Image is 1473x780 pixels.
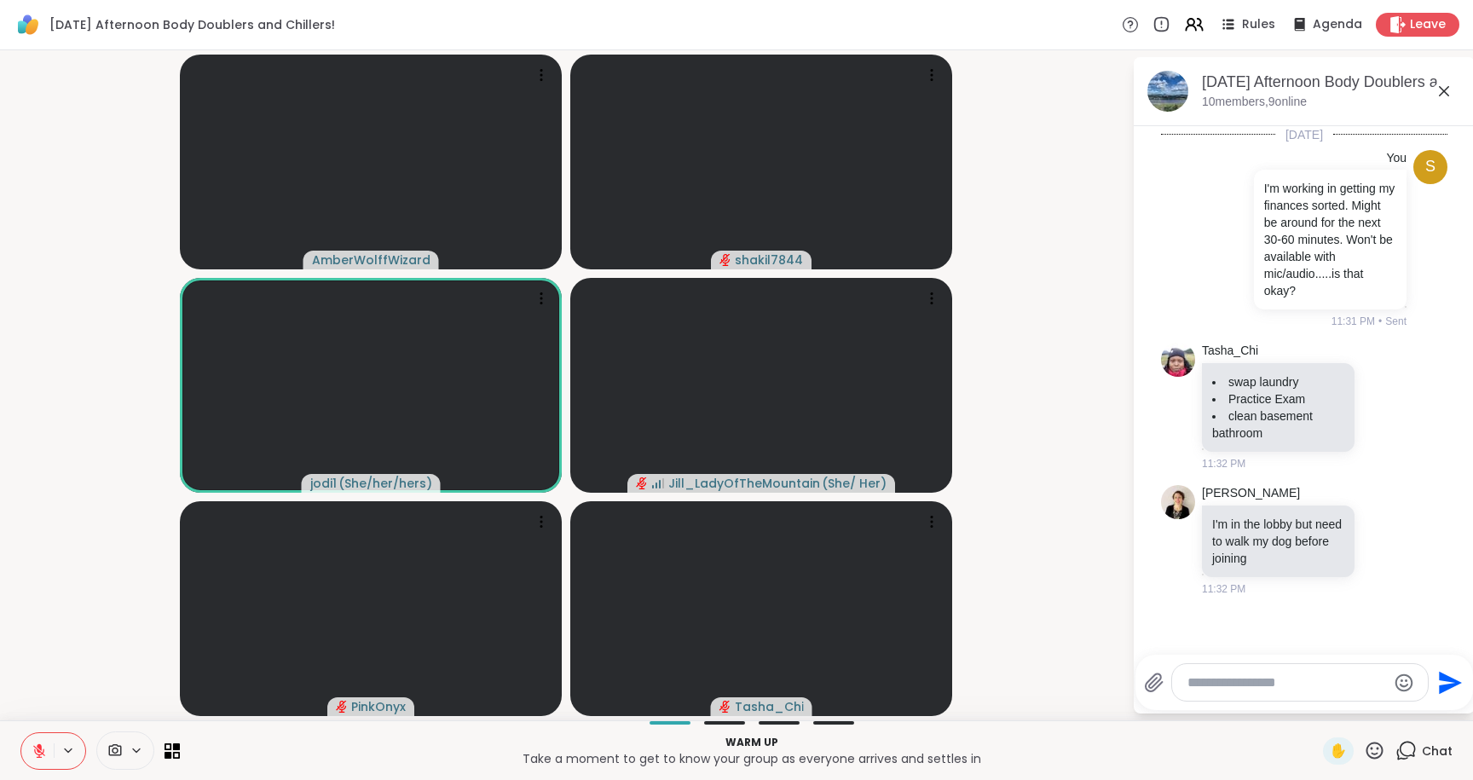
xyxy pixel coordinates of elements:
img: https://sharewell-space-live.sfo3.digitaloceanspaces.com/user-generated/d6c739af-057f-475a-ad6c-e... [1161,485,1195,519]
span: [DATE] [1275,126,1333,143]
span: 11:32 PM [1202,581,1245,597]
span: jodi1 [310,475,337,492]
span: [DATE] Afternoon Body Doublers and Chillers! [49,16,335,33]
span: • [1378,314,1382,329]
span: audio-muted [719,701,731,713]
a: Tasha_Chi [1202,343,1258,360]
span: 11:31 PM [1331,314,1375,329]
span: Rules [1242,16,1275,33]
span: Leave [1410,16,1446,33]
span: s [1425,155,1435,178]
li: clean basement bathroom [1212,407,1344,442]
span: Agenda [1313,16,1362,33]
span: PinkOnyx [351,698,406,715]
p: Take a moment to get to know your group as everyone arrives and settles in [190,750,1313,767]
button: Send [1429,663,1467,702]
span: ( She/her/hers ) [338,475,432,492]
span: 11:32 PM [1202,456,1245,471]
button: Emoji picker [1394,673,1414,693]
span: shakil7844 [735,251,803,269]
textarea: Type your message [1187,674,1386,691]
span: ✋ [1330,741,1347,761]
p: 10 members, 9 online [1202,94,1307,111]
p: I'm in the lobby but need to walk my dog before joining [1212,516,1344,567]
span: Chat [1422,742,1453,760]
img: https://sharewell-space-live.sfo3.digitaloceanspaces.com/user-generated/de19b42f-500a-4d77-9f86-5... [1161,343,1195,377]
span: audio-muted [636,477,648,489]
span: ( She/ Her ) [822,475,887,492]
li: Practice Exam [1212,390,1344,407]
span: Jill_LadyOfTheMountain [668,475,820,492]
div: [DATE] Afternoon Body Doublers and Chillers!, [DATE] [1202,72,1461,93]
p: I'm working in getting my finances sorted. Might be around for the next 30-60 minutes. Won't be a... [1264,180,1396,299]
img: ShareWell Logomark [14,10,43,39]
span: AmberWolffWizard [312,251,430,269]
h4: You [1386,150,1407,167]
a: [PERSON_NAME] [1202,485,1300,502]
p: Warm up [190,735,1313,750]
span: Sent [1385,314,1407,329]
span: Tasha_Chi [735,698,804,715]
span: audio-muted [719,254,731,266]
span: audio-muted [336,701,348,713]
img: Saturday Afternoon Body Doublers and Chillers!, Sep 06 [1147,71,1188,112]
li: swap laundry [1212,373,1344,390]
